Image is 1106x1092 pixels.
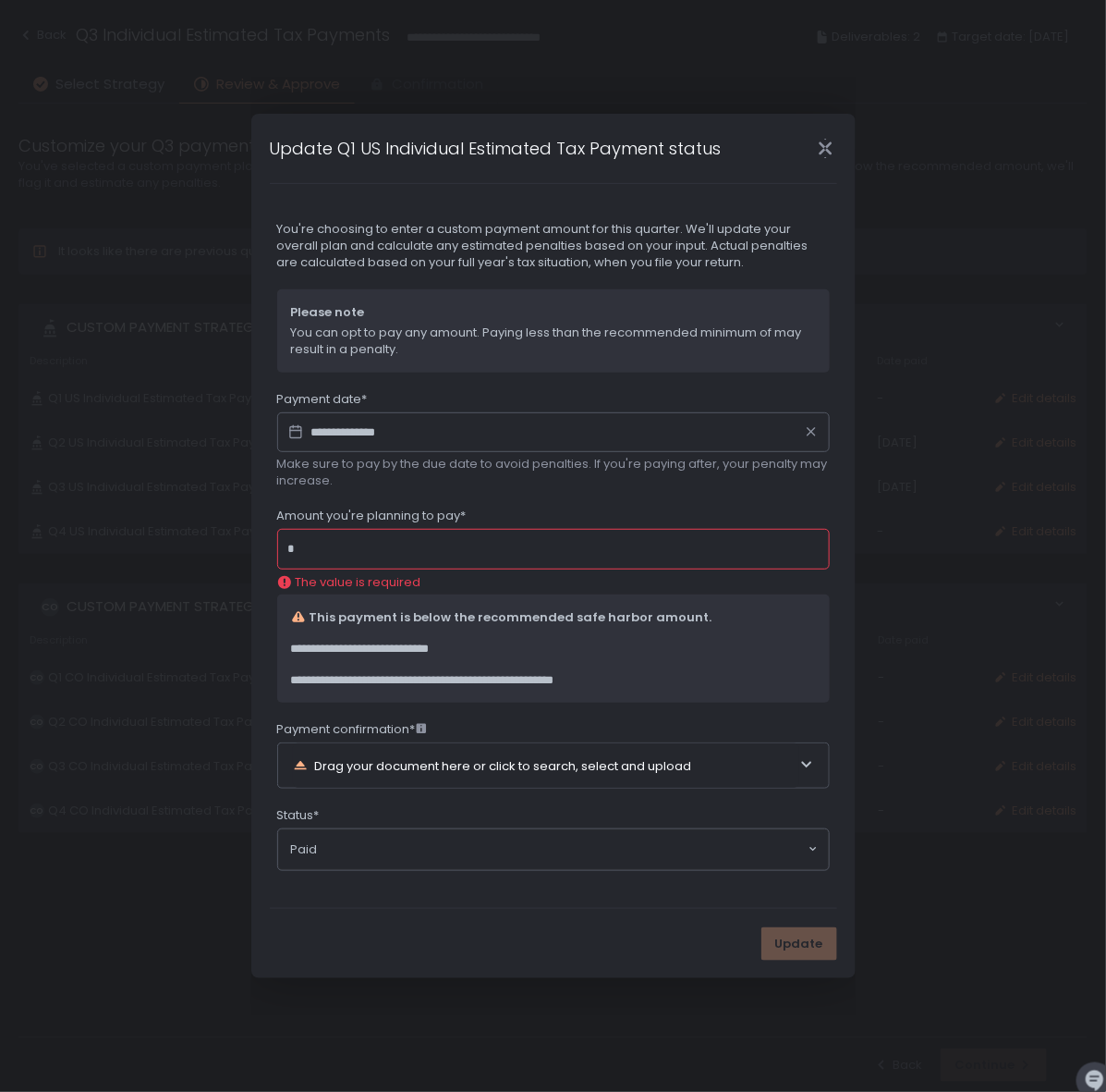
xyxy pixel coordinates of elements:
[796,138,856,159] div: Close
[291,841,318,858] span: Paid
[278,829,829,870] div: Search for option
[291,304,816,321] span: Please note
[277,456,830,489] span: Make sure to pay by the due date to avoid penalties. If you're paying after, your penalty may inc...
[277,221,830,271] span: You're choosing to enter a custom payment amount for this quarter. We'll update your overall plan...
[277,721,427,738] span: Payment confirmation*
[291,325,816,358] span: You can opt to pay any amount. Paying less than the recommended minimum of may result in a penalty.
[277,391,368,408] span: Payment date*
[270,136,722,161] h1: Update Q1 US Individual Estimated Tax Payment status
[318,840,807,859] input: Search for option
[277,412,830,453] input: Datepicker input
[277,508,467,524] span: Amount you're planning to pay*
[296,574,421,591] span: The value is required
[310,609,712,626] span: This payment is below the recommended safe harbor amount.
[277,807,320,824] span: Status*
